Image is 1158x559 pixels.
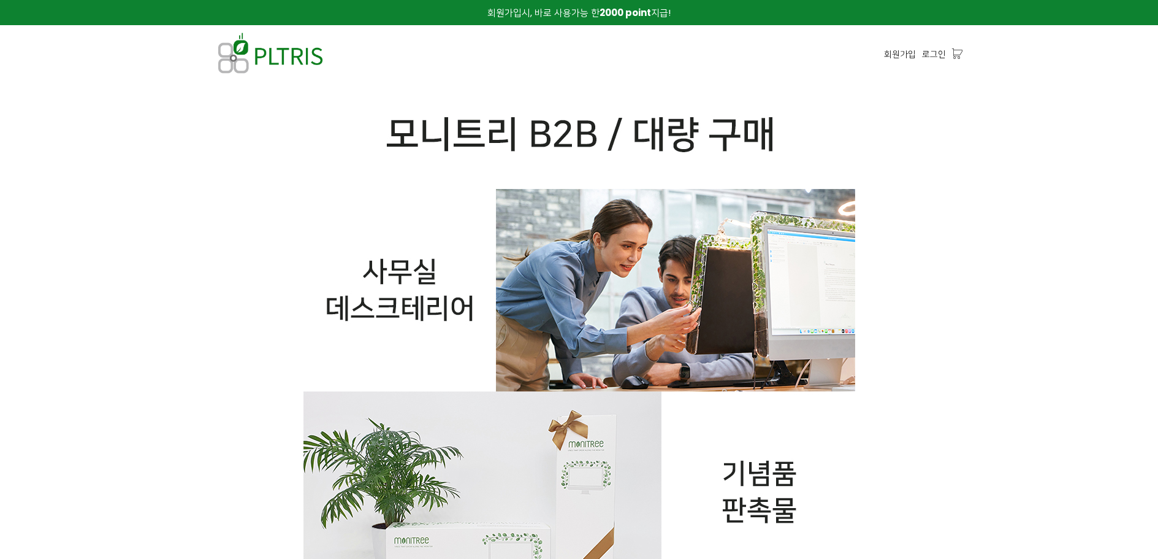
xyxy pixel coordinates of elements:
[487,6,671,19] span: 회원가입시, 바로 사용가능 한 지급!
[884,47,916,61] a: 회원가입
[600,6,651,19] strong: 2000 point
[922,47,946,61] a: 로그인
